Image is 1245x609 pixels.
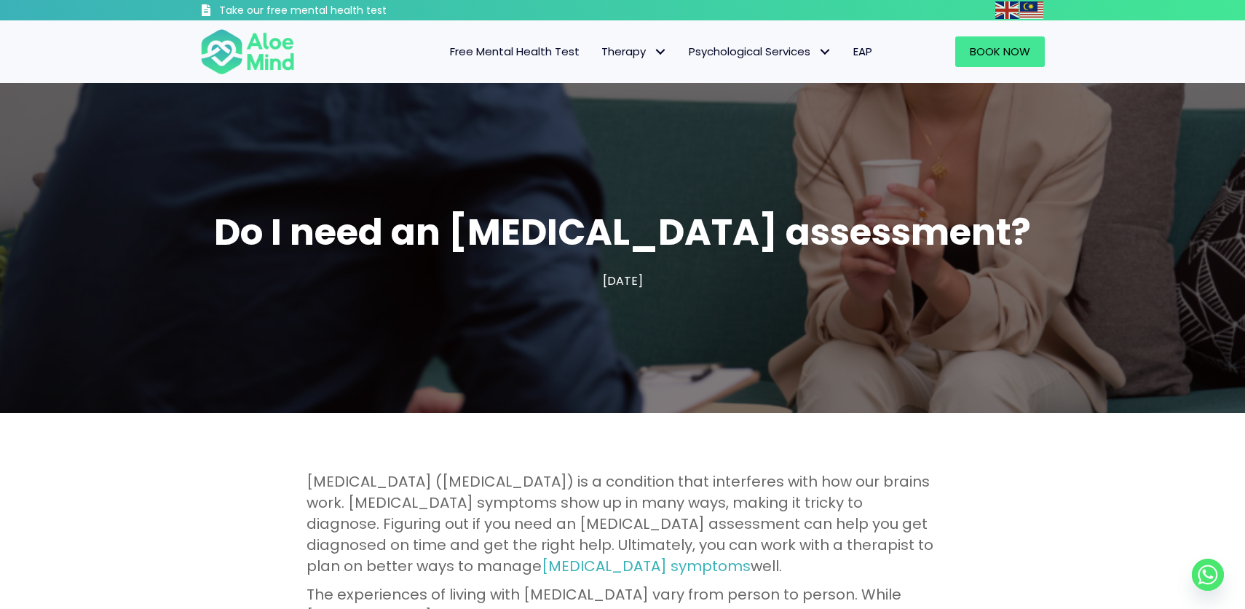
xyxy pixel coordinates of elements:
[439,36,590,67] a: Free Mental Health Test
[689,44,831,59] span: Psychological Services
[649,42,671,63] span: Therapy: submenu
[995,1,1019,19] img: en
[1020,1,1043,19] img: ms
[542,556,751,576] a: [MEDICAL_DATA] symptoms
[450,44,580,59] span: Free Mental Health Test
[814,42,835,63] span: Psychological Services: submenu
[970,44,1030,59] span: Book Now
[214,206,1031,258] span: Do I need an [MEDICAL_DATA] assessment?
[590,36,678,67] a: TherapyTherapy: submenu
[955,36,1045,67] a: Book Now
[678,36,842,67] a: Psychological ServicesPsychological Services: submenu
[842,36,883,67] a: EAP
[307,471,938,577] p: [MEDICAL_DATA] ([MEDICAL_DATA]) is a condition that interferes with how our brains work. [MEDICAL...
[200,4,465,20] a: Take our free mental health test
[1192,559,1224,591] a: Whatsapp
[853,44,872,59] span: EAP
[200,28,295,76] img: Aloe mind Logo
[1020,1,1045,18] a: Malay
[603,272,643,289] span: [DATE]
[314,36,883,67] nav: Menu
[219,4,465,18] h3: Take our free mental health test
[601,44,667,59] span: Therapy
[995,1,1020,18] a: English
